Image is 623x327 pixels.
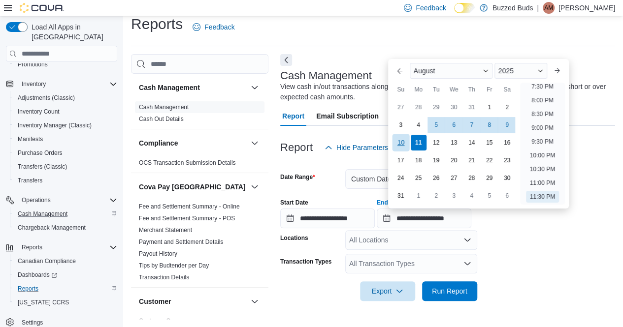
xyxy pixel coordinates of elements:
[139,238,223,246] span: Payment and Settlement Details
[18,241,46,253] button: Reports
[139,203,240,210] span: Fee and Settlement Summary - Online
[463,236,471,244] button: Open list of options
[14,255,80,267] a: Canadian Compliance
[454,3,475,13] input: Dark Mode
[139,297,171,306] h3: Customer
[520,83,565,205] ul: Time
[377,208,471,228] input: Press the down key to enter a popover containing a calendar. Press the escape key to close the po...
[139,250,177,258] span: Payout History
[139,273,189,281] span: Transaction Details
[280,208,375,228] input: Press the down key to open a popover containing a calendar.
[131,157,268,173] div: Compliance
[360,281,415,301] button: Export
[18,78,50,90] button: Inventory
[10,58,121,71] button: Promotions
[446,135,462,150] div: day-13
[139,138,178,148] h3: Compliance
[428,117,444,133] div: day-5
[131,101,268,129] div: Cash Management
[345,169,477,189] button: Custom Date
[411,135,426,150] div: day-11
[411,170,426,186] div: day-25
[464,170,480,186] div: day-28
[14,92,79,104] a: Adjustments (Classic)
[280,258,331,266] label: Transaction Types
[464,82,480,97] div: Th
[14,161,71,173] a: Transfers (Classic)
[393,99,409,115] div: day-27
[446,117,462,133] div: day-6
[14,222,117,234] span: Chargeback Management
[14,92,117,104] span: Adjustments (Classic)
[432,286,467,296] span: Run Report
[10,282,121,296] button: Reports
[22,80,46,88] span: Inventory
[139,203,240,210] a: Fee and Settlement Summary - Online
[10,207,121,221] button: Cash Management
[499,82,515,97] div: Sa
[28,22,117,42] span: Load All Apps in [GEOGRAPHIC_DATA]
[20,3,64,13] img: Cova
[414,67,435,75] span: August
[10,174,121,187] button: Transfers
[2,240,121,254] button: Reports
[498,67,514,75] span: 2025
[464,188,480,204] div: day-4
[14,269,61,281] a: Dashboards
[499,152,515,168] div: day-23
[411,117,426,133] div: day-4
[527,81,557,92] li: 7:30 PM
[139,297,247,306] button: Customer
[10,146,121,160] button: Purchase Orders
[464,117,480,133] div: day-7
[14,255,117,267] span: Canadian Compliance
[336,143,388,152] span: Hide Parameters
[139,138,247,148] button: Compliance
[549,63,565,79] button: Next month
[280,234,308,242] label: Locations
[131,14,183,34] h1: Reports
[537,2,539,14] p: |
[18,94,75,102] span: Adjustments (Classic)
[428,135,444,150] div: day-12
[189,17,238,37] a: Feedback
[411,82,426,97] div: Mo
[316,106,379,126] span: Email Subscription
[280,70,372,82] h3: Cash Management
[249,181,261,193] button: Cova Pay [GEOGRAPHIC_DATA]
[18,108,60,116] span: Inventory Count
[393,117,409,133] div: day-3
[393,188,409,204] div: day-31
[499,99,515,115] div: day-2
[14,106,117,118] span: Inventory Count
[527,136,557,148] li: 9:30 PM
[464,99,480,115] div: day-31
[527,122,557,134] li: 9:00 PM
[14,222,90,234] a: Chargeback Management
[18,149,63,157] span: Purchase Orders
[14,147,66,159] a: Purchase Orders
[249,137,261,149] button: Compliance
[18,163,67,171] span: Transfers (Classic)
[18,210,67,218] span: Cash Management
[18,135,43,143] span: Manifests
[14,297,73,308] a: [US_STATE] CCRS
[366,281,409,301] span: Export
[416,3,446,13] span: Feedback
[446,188,462,204] div: day-3
[482,117,497,133] div: day-8
[14,59,117,70] span: Promotions
[139,238,223,245] a: Payment and Settlement Details
[10,268,121,282] a: Dashboards
[282,106,304,126] span: Report
[392,134,409,151] div: day-10
[446,99,462,115] div: day-30
[558,2,615,14] p: [PERSON_NAME]
[14,208,71,220] a: Cash Management
[139,104,189,111] a: Cash Management
[10,160,121,174] button: Transfers (Classic)
[18,121,92,129] span: Inventory Manager (Classic)
[14,175,46,186] a: Transfers
[280,82,610,102] div: View cash in/out transactions along with drawer/safe details. This report also shows if you are s...
[482,99,497,115] div: day-1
